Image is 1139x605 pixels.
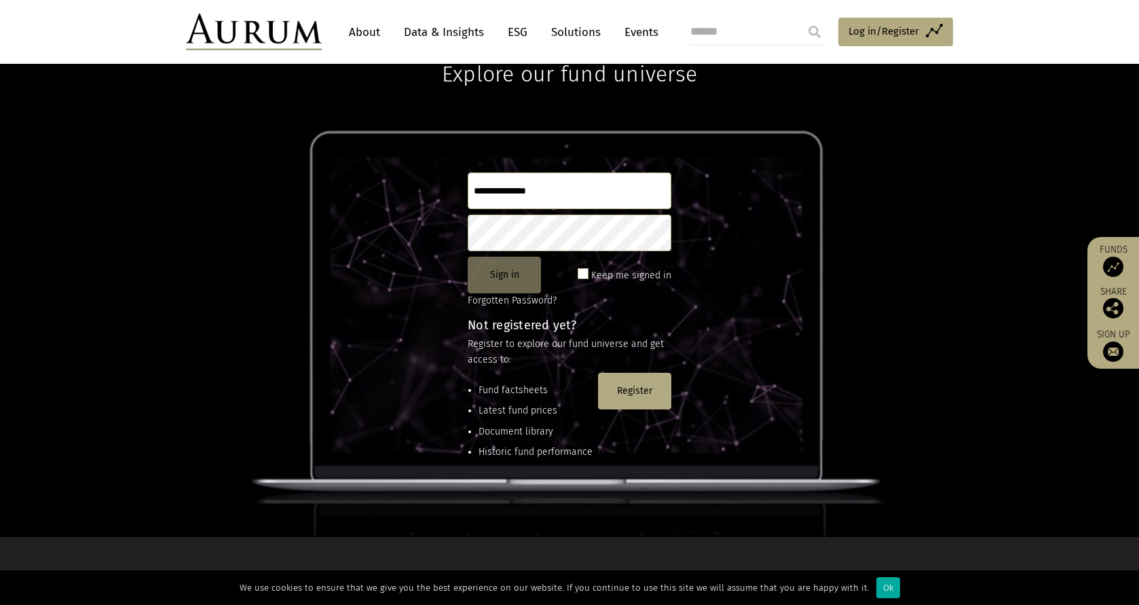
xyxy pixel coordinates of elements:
a: Data & Insights [397,20,491,45]
p: Register to explore our fund universe and get access to: [468,337,671,367]
img: Aurum [186,14,322,50]
input: Submit [801,18,828,45]
a: Forgotten Password? [468,295,557,306]
li: Fund factsheets [479,383,593,398]
a: Funds [1094,244,1132,277]
a: Log in/Register [838,18,953,46]
li: Historic fund performance [479,445,593,460]
a: Solutions [544,20,608,45]
a: Sign up [1094,329,1132,362]
a: Events [618,20,658,45]
label: Keep me signed in [591,268,671,284]
div: Share [1094,287,1132,318]
li: Document library [479,424,593,439]
a: ESG [501,20,534,45]
a: About [342,20,387,45]
img: Access Funds [1103,257,1123,277]
button: Sign in [468,257,541,293]
button: Register [598,373,671,409]
img: Share this post [1103,298,1123,318]
h4: Not registered yet? [468,319,671,331]
img: Sign up to our newsletter [1103,342,1123,362]
div: Ok [876,577,900,598]
span: Log in/Register [848,23,919,39]
li: Latest fund prices [479,403,593,418]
